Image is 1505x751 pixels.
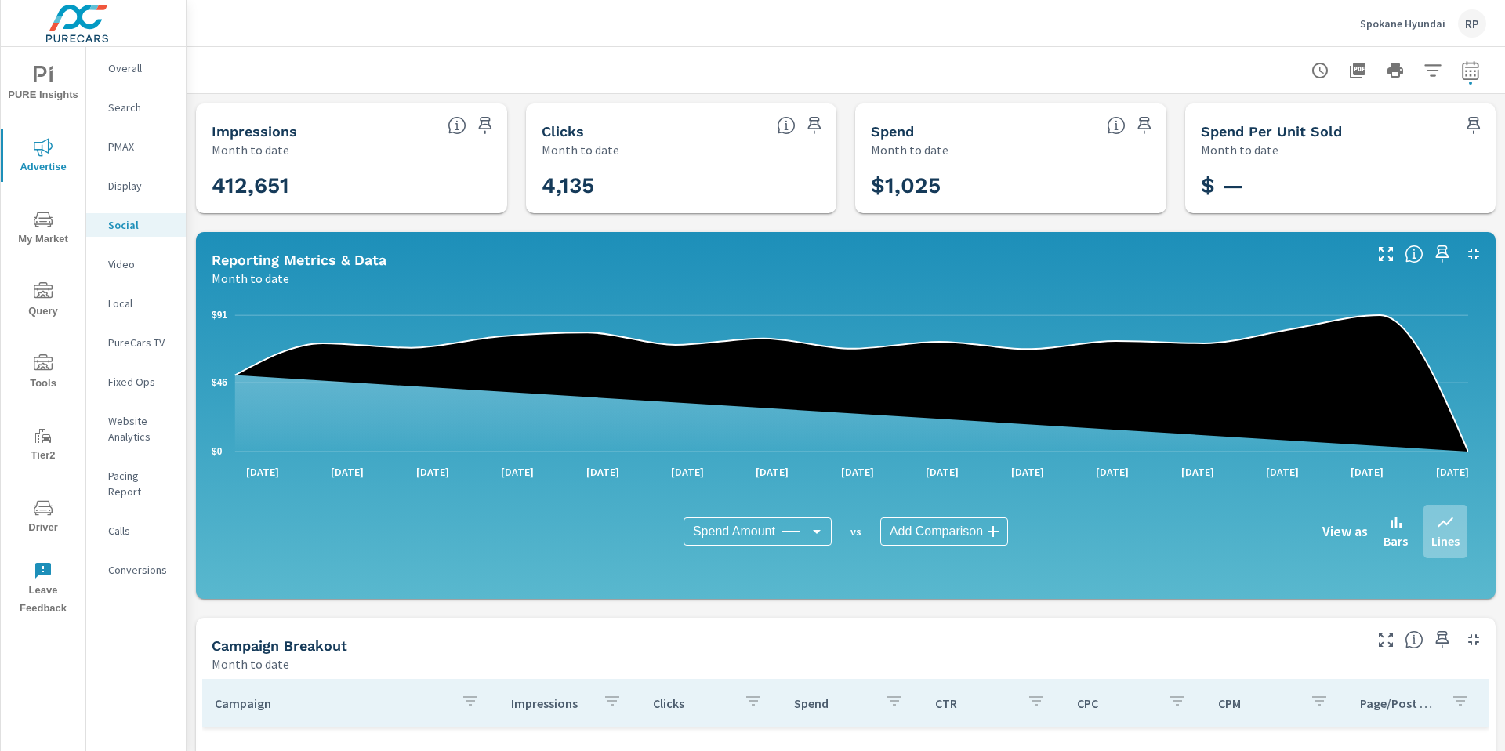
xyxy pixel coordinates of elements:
[5,210,81,249] span: My Market
[108,256,173,272] p: Video
[5,354,81,393] span: Tools
[108,523,173,539] p: Calls
[871,172,1151,199] h3: $1,025
[86,519,186,542] div: Calls
[108,468,173,499] p: Pacing Report
[1322,524,1368,539] h6: View as
[1360,695,1438,711] p: Page/Post Action
[777,116,796,135] span: The number of times an ad was clicked by a consumer.
[1201,172,1481,199] h3: $ —
[871,140,948,159] p: Month to date
[660,464,715,480] p: [DATE]
[212,377,227,388] text: $46
[693,524,775,539] span: Spend Amount
[745,464,800,480] p: [DATE]
[1405,630,1423,649] span: This is a summary of Social performance results by campaign. Each column can be sorted.
[1458,9,1486,38] div: RP
[1077,695,1155,711] p: CPC
[5,561,81,618] span: Leave Feedback
[511,695,589,711] p: Impressions
[1201,123,1342,140] h5: Spend Per Unit Sold
[212,637,347,654] h5: Campaign Breakout
[542,140,619,159] p: Month to date
[212,446,223,457] text: $0
[1461,627,1486,652] button: Minimize Widget
[653,695,731,711] p: Clicks
[473,113,498,138] span: Save this to your personalized report
[1431,532,1460,550] p: Lines
[108,413,173,444] p: Website Analytics
[108,60,173,76] p: Overall
[86,409,186,448] div: Website Analytics
[86,370,186,394] div: Fixed Ops
[1340,464,1394,480] p: [DATE]
[802,113,827,138] span: Save this to your personalized report
[794,695,872,711] p: Spend
[86,558,186,582] div: Conversions
[935,695,1014,711] p: CTR
[1218,695,1296,711] p: CPM
[871,123,914,140] h5: Spend
[86,213,186,237] div: Social
[1425,464,1480,480] p: [DATE]
[542,172,821,199] h3: 4,135
[1384,532,1408,550] p: Bars
[212,269,289,288] p: Month to date
[1461,113,1486,138] span: Save this to your personalized report
[832,524,880,539] p: vs
[5,426,81,465] span: Tier2
[1430,627,1455,652] span: Save this to your personalized report
[5,66,81,104] span: PURE Insights
[86,135,186,158] div: PMAX
[235,464,290,480] p: [DATE]
[212,310,227,321] text: $91
[86,292,186,315] div: Local
[830,464,885,480] p: [DATE]
[1417,55,1449,86] button: Apply Filters
[5,499,81,537] span: Driver
[405,464,460,480] p: [DATE]
[215,695,448,711] p: Campaign
[880,517,1008,546] div: Add Comparison
[1132,113,1157,138] span: Save this to your personalized report
[1360,16,1445,31] p: Spokane Hyundai
[1201,140,1278,159] p: Month to date
[212,123,297,140] h5: Impressions
[1000,464,1055,480] p: [DATE]
[212,140,289,159] p: Month to date
[1107,116,1126,135] span: The amount of money spent on advertising during the period.
[684,517,832,546] div: Spend Amount
[108,562,173,578] p: Conversions
[448,116,466,135] span: The number of times an ad was shown on your behalf.
[1373,627,1398,652] button: Make Fullscreen
[1430,241,1455,267] span: Save this to your personalized report
[108,335,173,350] p: PureCars TV
[1255,464,1310,480] p: [DATE]
[212,172,491,199] h3: 412,651
[86,252,186,276] div: Video
[1342,55,1373,86] button: "Export Report to PDF"
[86,96,186,119] div: Search
[1380,55,1411,86] button: Print Report
[542,123,584,140] h5: Clicks
[915,464,970,480] p: [DATE]
[575,464,630,480] p: [DATE]
[86,174,186,198] div: Display
[108,139,173,154] p: PMAX
[86,331,186,354] div: PureCars TV
[86,464,186,503] div: Pacing Report
[86,56,186,80] div: Overall
[1461,241,1486,267] button: Minimize Widget
[320,464,375,480] p: [DATE]
[1170,464,1225,480] p: [DATE]
[108,217,173,233] p: Social
[1085,464,1140,480] p: [DATE]
[108,296,173,311] p: Local
[108,178,173,194] p: Display
[1455,55,1486,86] button: Select Date Range
[212,252,386,268] h5: Reporting Metrics & Data
[5,282,81,321] span: Query
[1373,241,1398,267] button: Make Fullscreen
[1,47,85,624] div: nav menu
[490,464,545,480] p: [DATE]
